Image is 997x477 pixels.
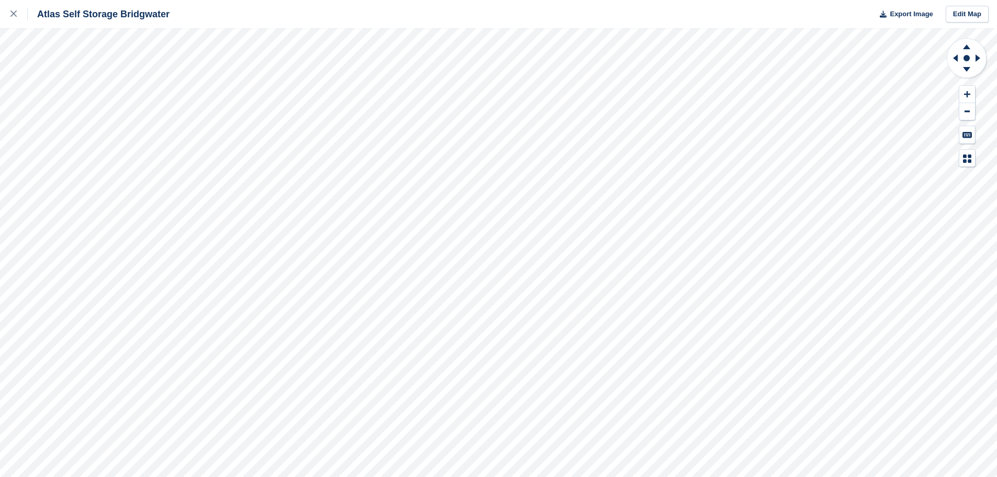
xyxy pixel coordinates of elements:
button: Zoom Out [959,103,975,120]
button: Map Legend [959,150,975,167]
span: Export Image [890,9,933,19]
button: Keyboard Shortcuts [959,126,975,143]
button: Export Image [873,6,933,23]
a: Edit Map [946,6,989,23]
button: Zoom In [959,86,975,103]
div: Atlas Self Storage Bridgwater [28,8,170,20]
